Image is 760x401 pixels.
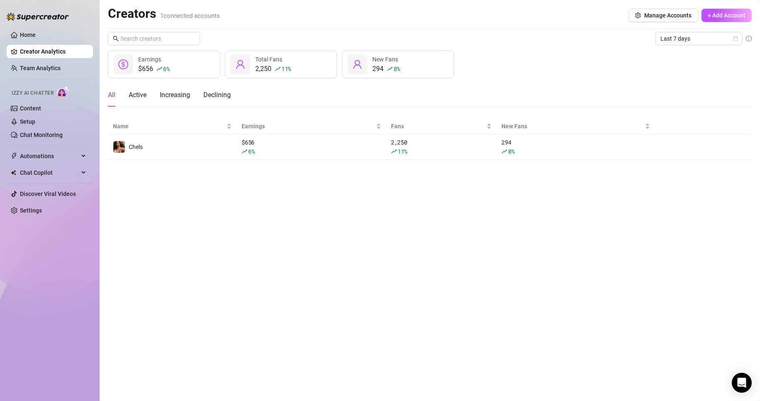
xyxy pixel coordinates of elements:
[242,138,381,156] div: $ 656
[386,118,496,134] th: Fans
[235,59,245,69] span: user
[237,118,386,134] th: Earnings
[501,138,650,156] div: 294
[281,65,291,73] span: 11 %
[120,34,188,43] input: Search creators
[20,32,36,38] a: Home
[57,86,70,98] img: AI Chatter
[113,122,225,131] span: Name
[708,12,745,19] span: + Add Account
[248,147,254,155] span: 6 %
[138,56,161,63] span: Earnings
[118,59,128,69] span: dollar-circle
[113,141,125,153] img: Chels
[701,9,752,22] button: + Add Account
[501,122,643,131] span: New Fans
[156,66,162,72] span: rise
[501,149,507,154] span: rise
[20,118,35,125] a: Setup
[20,191,76,197] a: Discover Viral Videos
[20,166,79,179] span: Chat Copilot
[20,45,86,58] a: Creator Analytics
[372,56,398,63] span: New Fans
[496,118,655,134] th: New Fans
[628,9,698,22] button: Manage Accounts
[732,373,752,393] div: Open Intercom Messenger
[203,90,231,100] div: Declining
[20,65,61,71] a: Team Analytics
[108,6,220,22] h2: Creators
[387,66,393,72] span: rise
[20,149,79,163] span: Automations
[398,147,407,155] span: 11 %
[391,138,491,156] div: 2,250
[746,36,752,42] span: info-circle
[733,36,738,41] span: calendar
[660,32,738,45] span: Last 7 days
[508,147,514,155] span: 8 %
[391,149,397,154] span: rise
[242,149,247,154] span: rise
[113,36,119,42] span: search
[11,153,17,159] span: thunderbolt
[644,12,692,19] span: Manage Accounts
[129,144,143,150] span: Chels
[372,64,400,74] div: 294
[255,56,282,63] span: Total Fans
[255,64,291,74] div: 2,250
[242,122,374,131] span: Earnings
[138,64,169,74] div: $656
[352,59,362,69] span: user
[108,90,115,100] div: All
[275,66,281,72] span: rise
[20,132,63,138] a: Chat Monitoring
[635,12,641,18] span: setting
[12,89,54,97] span: Izzy AI Chatter
[163,65,169,73] span: 6 %
[7,12,69,21] img: logo-BBDzfeDw.svg
[20,207,42,214] a: Settings
[391,122,485,131] span: Fans
[160,90,190,100] div: Increasing
[11,170,16,176] img: Chat Copilot
[20,105,41,112] a: Content
[108,118,237,134] th: Name
[393,65,400,73] span: 8 %
[129,90,147,100] div: Active
[160,12,220,20] span: 1 connected accounts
